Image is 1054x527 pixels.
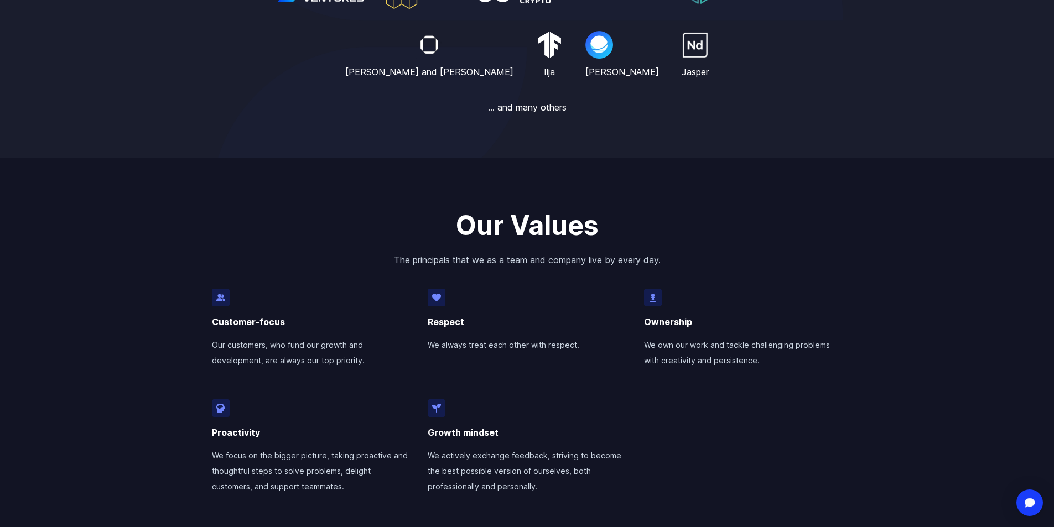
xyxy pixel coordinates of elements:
img: Ownership [644,289,662,306]
img: Arnold [585,31,613,59]
img: Growth mindset [428,399,445,417]
img: Respect [428,289,445,306]
p: ... and many others [488,101,567,114]
img: Proactivity [212,399,230,417]
p: Proactivity [212,417,411,439]
p: Respect [428,306,626,328]
p: Ownership [644,306,843,328]
p: Growth mindset [428,417,626,439]
img: Customer-focus [212,289,230,306]
p: Jasper [681,65,709,79]
p: Customer-focus [212,306,411,328]
p: We always treat each other with respect. [428,328,626,353]
p: We actively exchange feedback, striving to become the best possible version of ourselves, both pr... [428,439,626,494]
div: Open Intercom Messenger [1016,489,1043,516]
h2: Our Values [9,225,1045,227]
p: We focus on the bigger picture, taking proactive and thoughtful steps to solve problems, delight ... [212,439,411,494]
img: Stepan and Deni [416,31,443,58]
img: Jasper [681,31,709,59]
p: Our customers, who fund our growth and development, are always our top priority. [212,328,411,368]
p: [PERSON_NAME] [585,65,659,79]
p: [PERSON_NAME] and [PERSON_NAME] [345,65,513,79]
img: Ilja [536,31,563,59]
p: We own our work and tackle challenging problems with creativity and persistence. [644,328,843,368]
p: Ilja [536,65,563,79]
p: The principals that we as a team and company live by every day. [9,240,1045,267]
